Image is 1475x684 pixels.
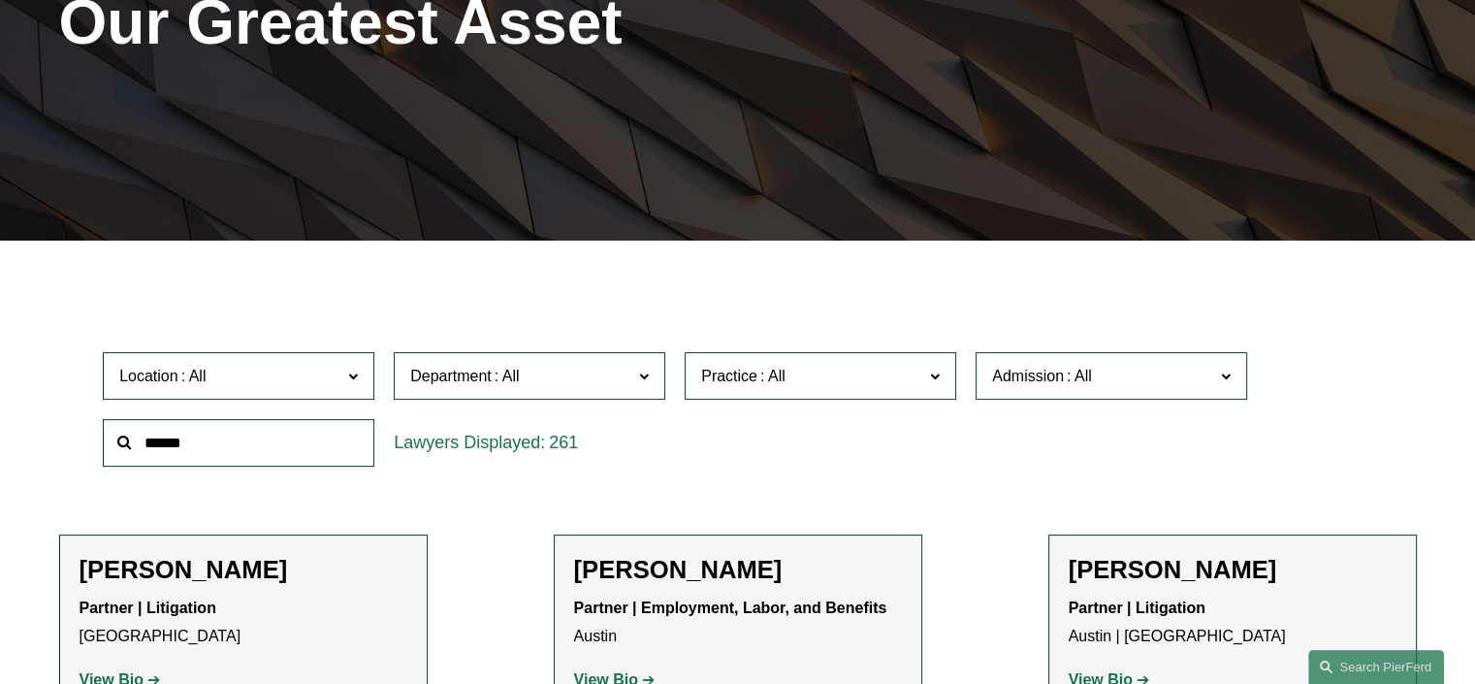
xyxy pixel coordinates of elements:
[992,368,1064,384] span: Admission
[549,433,578,452] span: 261
[574,595,902,651] p: Austin
[1069,555,1396,585] h2: [PERSON_NAME]
[701,368,757,384] span: Practice
[80,555,407,585] h2: [PERSON_NAME]
[1069,595,1396,651] p: Austin | [GEOGRAPHIC_DATA]
[80,600,216,616] strong: Partner | Litigation
[1069,600,1205,616] strong: Partner | Litigation
[574,600,887,616] strong: Partner | Employment, Labor, and Benefits
[1308,650,1444,684] a: Search this site
[119,368,178,384] span: Location
[80,595,407,651] p: [GEOGRAPHIC_DATA]
[410,368,492,384] span: Department
[574,555,902,585] h2: [PERSON_NAME]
